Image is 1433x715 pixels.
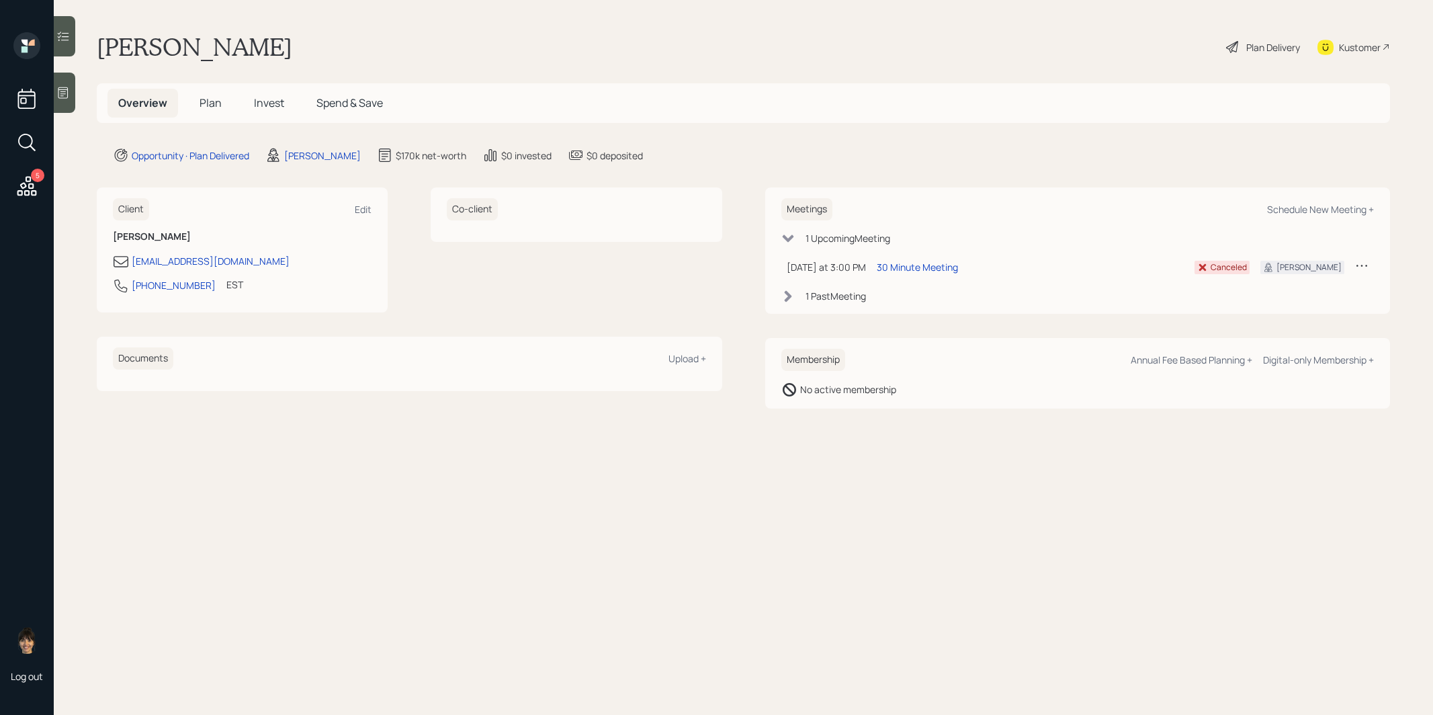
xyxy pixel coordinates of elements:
[781,198,832,220] h6: Meetings
[13,627,40,654] img: treva-nostdahl-headshot.png
[1211,261,1247,274] div: Canceled
[668,352,706,365] div: Upload +
[1339,40,1381,54] div: Kustomer
[113,347,173,370] h6: Documents
[97,32,292,62] h1: [PERSON_NAME]
[132,278,216,292] div: [PHONE_NUMBER]
[806,231,890,245] div: 1 Upcoming Meeting
[254,95,284,110] span: Invest
[113,198,149,220] h6: Client
[447,198,498,220] h6: Co-client
[11,670,43,683] div: Log out
[781,349,845,371] h6: Membership
[1131,353,1252,366] div: Annual Fee Based Planning +
[1276,261,1342,274] div: [PERSON_NAME]
[31,169,44,182] div: 5
[587,149,643,163] div: $0 deposited
[200,95,222,110] span: Plan
[806,289,866,303] div: 1 Past Meeting
[1263,353,1374,366] div: Digital-only Membership +
[877,260,958,274] div: 30 Minute Meeting
[284,149,361,163] div: [PERSON_NAME]
[226,278,243,292] div: EST
[355,203,372,216] div: Edit
[396,149,466,163] div: $170k net-worth
[113,231,372,243] h6: [PERSON_NAME]
[501,149,552,163] div: $0 invested
[132,149,249,163] div: Opportunity · Plan Delivered
[316,95,383,110] span: Spend & Save
[118,95,167,110] span: Overview
[787,260,866,274] div: [DATE] at 3:00 PM
[132,254,290,268] div: [EMAIL_ADDRESS][DOMAIN_NAME]
[800,382,896,396] div: No active membership
[1267,203,1374,216] div: Schedule New Meeting +
[1246,40,1300,54] div: Plan Delivery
